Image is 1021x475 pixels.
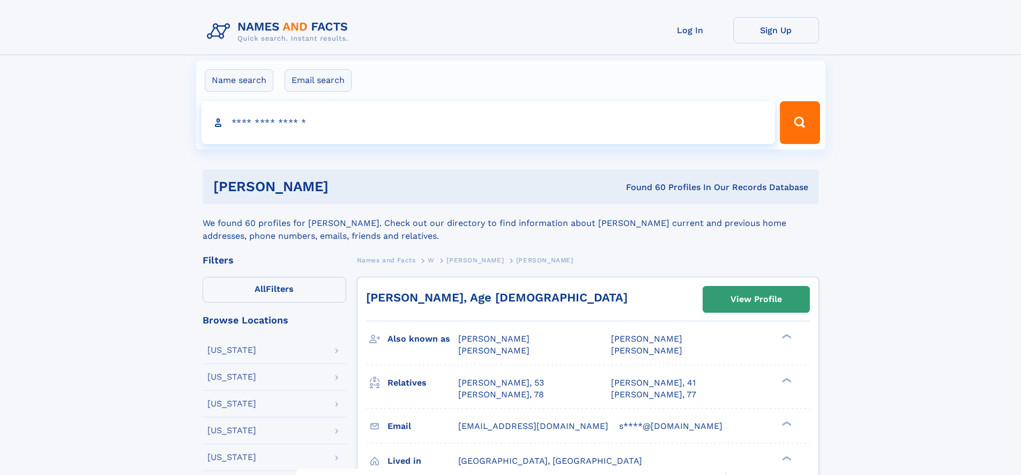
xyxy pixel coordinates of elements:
[207,346,256,355] div: [US_STATE]
[780,101,819,144] button: Search Button
[779,376,792,383] div: ❯
[731,287,782,312] div: View Profile
[611,377,696,389] a: [PERSON_NAME], 41
[387,330,458,348] h3: Also known as
[611,389,696,401] a: [PERSON_NAME], 77
[703,286,809,312] a: View Profile
[779,455,792,462] div: ❯
[202,101,776,144] input: search input
[458,389,544,401] a: [PERSON_NAME], 78
[207,399,256,408] div: [US_STATE]
[779,420,792,427] div: ❯
[255,284,266,294] span: All
[779,333,792,340] div: ❯
[458,421,608,431] span: [EMAIL_ADDRESS][DOMAIN_NAME]
[428,257,435,264] span: W
[733,17,819,43] a: Sign Up
[458,377,544,389] a: [PERSON_NAME], 53
[285,69,352,92] label: Email search
[477,182,808,193] div: Found 60 Profiles In Our Records Database
[203,315,346,325] div: Browse Locations
[387,452,458,470] h3: Lived in
[213,180,478,193] h1: [PERSON_NAME]
[428,253,435,267] a: W
[458,345,530,356] span: [PERSON_NAME]
[205,69,273,92] label: Name search
[387,374,458,392] h3: Relatives
[357,253,416,267] a: Names and Facts
[516,257,573,264] span: [PERSON_NAME]
[203,17,357,46] img: Logo Names and Facts
[203,277,346,303] label: Filters
[611,334,682,344] span: [PERSON_NAME]
[366,291,628,304] a: [PERSON_NAME], Age [DEMOGRAPHIC_DATA]
[458,334,530,344] span: [PERSON_NAME]
[446,253,504,267] a: [PERSON_NAME]
[207,453,256,462] div: [US_STATE]
[446,257,504,264] span: [PERSON_NAME]
[203,204,819,243] div: We found 60 profiles for [PERSON_NAME]. Check out our directory to find information about [PERSON...
[207,426,256,435] div: [US_STATE]
[647,17,733,43] a: Log In
[203,255,346,265] div: Filters
[387,417,458,435] h3: Email
[458,456,642,466] span: [GEOGRAPHIC_DATA], [GEOGRAPHIC_DATA]
[207,373,256,381] div: [US_STATE]
[611,345,682,356] span: [PERSON_NAME]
